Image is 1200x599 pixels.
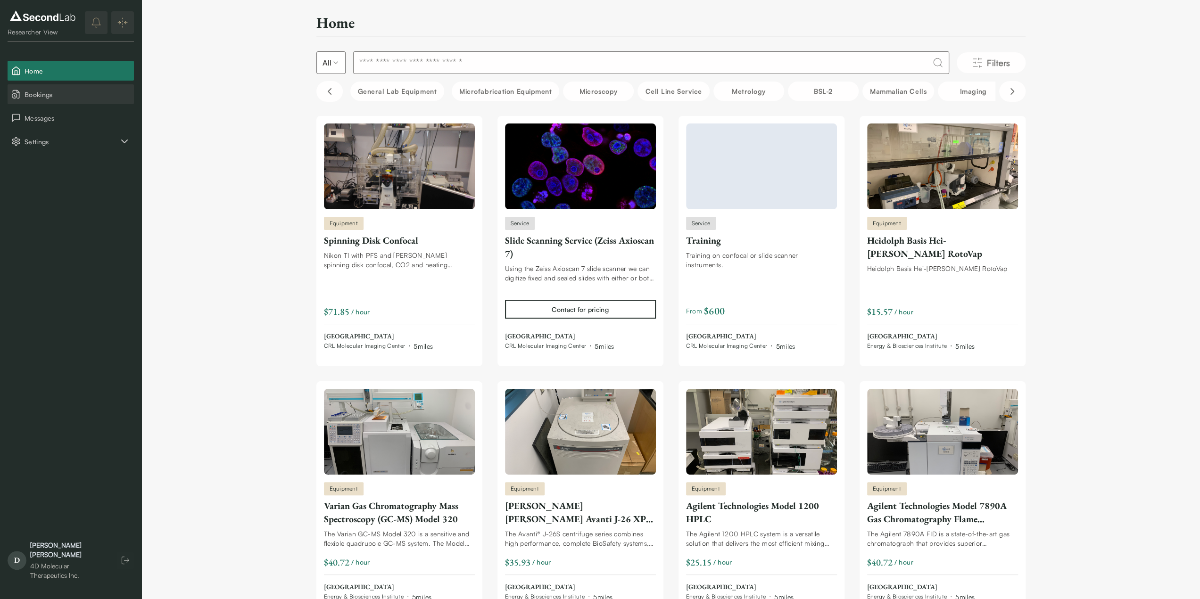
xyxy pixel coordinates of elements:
span: / hour [351,307,370,317]
img: logo [8,8,78,24]
div: $71.85 [324,305,349,318]
div: 5 miles [776,341,795,351]
span: Equipment [873,484,901,493]
div: Varian Gas Chromatography Mass Spectroscopy (GC-MS) Model 320 [324,499,475,525]
img: Beckman Coulter Avanti J-26 XP Centrifuge [505,389,656,475]
span: [GEOGRAPHIC_DATA] [324,583,432,592]
button: Expand/Collapse sidebar [111,11,134,34]
div: Spinning Disk Confocal [324,234,475,247]
div: $25.15 [686,556,712,569]
span: [GEOGRAPHIC_DATA] [686,583,794,592]
span: / hour [894,557,913,567]
span: Settings [25,137,119,147]
img: Agilent Technologies Model 7890A Gas Chromatography Flame Ionization Detector [867,389,1018,475]
div: Using the Zeiss Axioscan 7 slide scanner we can digitize fixed and sealed slides with either or b... [505,264,656,283]
span: / hour [894,307,913,317]
span: From [686,304,725,319]
div: Training on confocal or slide scanner instruments. [686,251,837,270]
span: CRL Molecular Imaging Center [505,342,587,350]
div: The Varian GC-MS Model 320 is a sensitive and flexible quadrupole GC-MS system. The Model 320 pro... [324,529,475,548]
span: D [8,551,26,570]
div: [PERSON_NAME] [PERSON_NAME] [30,541,108,559]
div: Heidolph Basis Hei-[PERSON_NAME] RotoVap [867,264,1018,273]
span: Equipment [873,219,901,228]
div: $35.93 [505,556,530,569]
div: Researcher View [8,27,78,37]
span: [GEOGRAPHIC_DATA] [867,332,975,341]
span: Filters [987,56,1010,69]
button: General Lab equipment [350,82,445,101]
span: Equipment [692,484,720,493]
span: / hour [351,557,370,567]
span: CRL Molecular Imaging Center [686,342,768,350]
button: Scroll right [999,81,1026,102]
img: Slide Scanning Service (Zeiss Axioscan 7) [505,123,656,209]
button: Scroll left [316,81,343,102]
div: 5 miles [955,341,975,351]
div: The Agilent 1200 HPLC system is a versatile solution that delivers the most efficient mixing and ... [686,529,837,548]
img: Varian Gas Chromatography Mass Spectroscopy (GC-MS) Model 320 [324,389,475,475]
img: Agilent Technologies Model 1200 HPLC [686,389,837,475]
div: $40.72 [324,556,349,569]
button: Log out [117,552,134,569]
button: BSL-2 [788,82,859,101]
span: Service [511,219,530,228]
button: Cell line service [637,82,709,101]
div: $15.57 [867,305,893,318]
div: $40.72 [867,556,893,569]
span: Equipment [330,219,358,228]
div: 4D Molecular Therapeutics Inc. [30,561,108,580]
button: Home [8,61,134,81]
span: Energy & Biosciences Institute [867,342,947,350]
span: [GEOGRAPHIC_DATA] [867,583,975,592]
button: Mammalian Cells [862,82,934,101]
button: Messages [8,108,134,128]
span: $ 600 [704,304,725,319]
span: [GEOGRAPHIC_DATA] [505,332,614,341]
div: Contact for pricing [552,304,608,314]
a: Spinning Disk ConfocalEquipmentSpinning Disk ConfocalNikon TI with PFS and [PERSON_NAME] spinning... [324,123,475,351]
span: [GEOGRAPHIC_DATA] [686,332,795,341]
button: Microscopy [563,82,634,101]
img: Heidolph Basis Hei-VAP HL RotoVap [867,123,1018,209]
a: Heidolph Basis Hei-VAP HL RotoVapEquipmentHeidolph Basis Hei-[PERSON_NAME] RotoVapHeidolph Basis ... [867,123,1018,351]
div: [PERSON_NAME] [PERSON_NAME] Avanti J-26 XP Centrifuge [505,499,656,525]
span: / hour [713,557,732,567]
button: notifications [85,11,108,34]
div: 5 miles [595,341,614,351]
div: Agilent Technologies Model 1200 HPLC [686,499,837,525]
div: 5 miles [414,341,433,351]
img: Spinning Disk Confocal [324,123,475,209]
div: Training [686,234,837,247]
span: Bookings [25,90,130,99]
div: The Avanti® J-26S centrifuge series combines high performance, complete BioSafety systems, and lo... [505,529,656,548]
h2: Home [316,13,355,32]
span: Service [692,219,711,228]
div: Settings sub items [8,131,134,151]
a: ServiceTrainingTraining on confocal or slide scanner instruments.From $600[GEOGRAPHIC_DATA]CRL Mo... [686,123,837,351]
div: Heidolph Basis Hei-[PERSON_NAME] RotoVap [867,234,1018,260]
a: Slide Scanning Service (Zeiss Axioscan 7)ServiceSlide Scanning Service (Zeiss Axioscan 7)Using th... [505,123,656,351]
button: Bookings [8,84,134,104]
button: Settings [8,131,134,151]
span: [GEOGRAPHIC_DATA] [505,583,613,592]
span: [GEOGRAPHIC_DATA] [324,332,433,341]
div: Agilent Technologies Model 7890A Gas Chromatography Flame Ionization Detector [867,499,1018,525]
button: Select listing type [316,51,346,74]
span: CRL Molecular Imaging Center [324,342,406,350]
button: Microfabrication Equipment [452,82,559,101]
span: / hour [532,557,551,567]
button: Imaging [938,82,1009,101]
button: Filters [957,52,1026,73]
span: Messages [25,113,130,123]
span: Equipment [511,484,539,493]
span: Equipment [330,484,358,493]
div: Nikon TI with PFS and [PERSON_NAME] spinning disk confocal, CO2 and heating incubation chamber wi... [324,251,475,270]
span: Home [25,66,130,76]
